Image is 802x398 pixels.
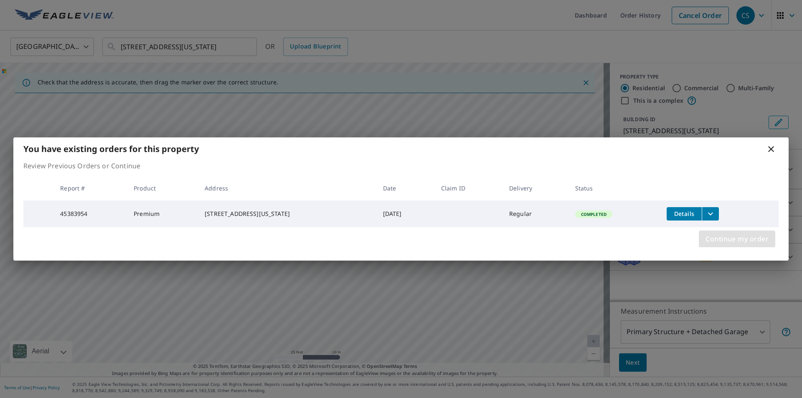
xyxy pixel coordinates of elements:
span: Continue my order [706,233,769,245]
th: Delivery [503,176,569,200]
span: Completed [576,211,612,217]
button: Continue my order [699,231,775,247]
p: Review Previous Orders or Continue [23,161,779,171]
td: 45383954 [53,200,127,227]
th: Date [376,176,434,200]
th: Claim ID [434,176,503,200]
b: You have existing orders for this property [23,143,199,155]
td: [DATE] [376,200,434,227]
th: Report # [53,176,127,200]
th: Product [127,176,198,200]
span: Details [672,210,697,218]
td: Regular [503,200,569,227]
button: filesDropdownBtn-45383954 [702,207,719,221]
div: [STREET_ADDRESS][US_STATE] [205,210,370,218]
th: Address [198,176,376,200]
td: Premium [127,200,198,227]
th: Status [569,176,660,200]
button: detailsBtn-45383954 [667,207,702,221]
